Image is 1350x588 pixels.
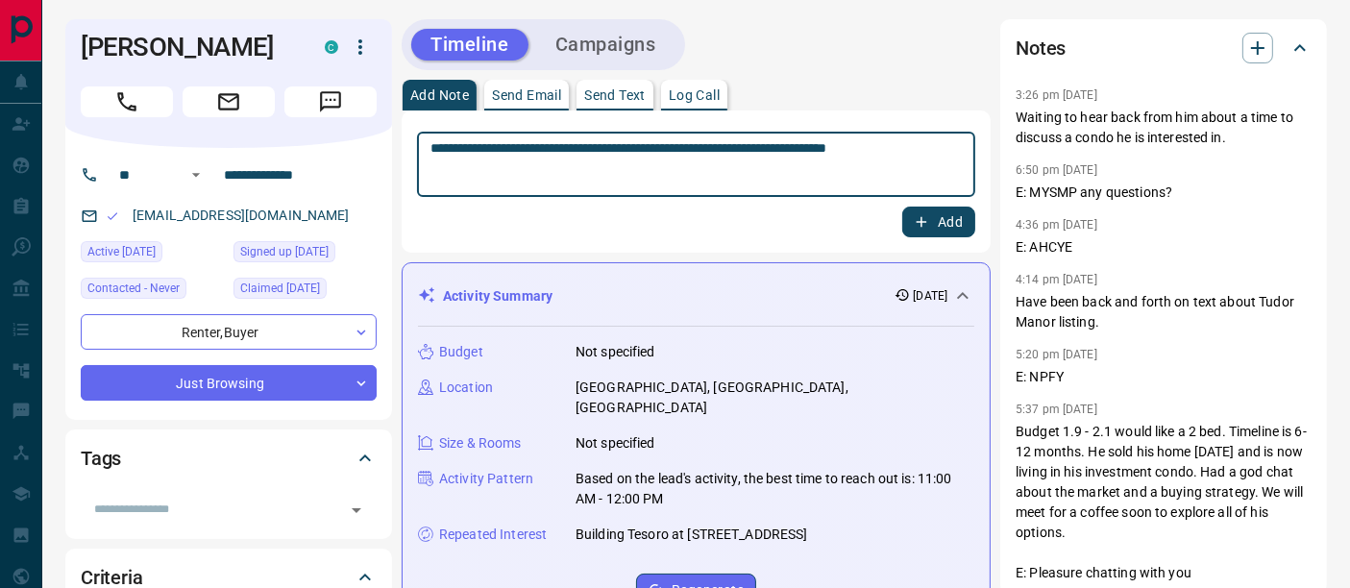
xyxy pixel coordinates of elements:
[1016,348,1097,361] p: 5:20 pm [DATE]
[492,88,561,102] p: Send Email
[106,209,119,223] svg: Email Valid
[81,365,377,401] div: Just Browsing
[325,40,338,54] div: condos.ca
[1016,237,1312,257] p: E: AHCYE
[1016,218,1097,232] p: 4:36 pm [DATE]
[343,497,370,524] button: Open
[81,314,377,350] div: Renter , Buyer
[536,29,675,61] button: Campaigns
[87,242,156,261] span: Active [DATE]
[410,88,469,102] p: Add Note
[233,241,377,268] div: Wed Jun 25 2025
[576,469,974,509] p: Based on the lead's activity, the best time to reach out is: 11:00 AM - 12:00 PM
[576,525,808,545] p: Building Tesoro at [STREET_ADDRESS]
[439,433,522,453] p: Size & Rooms
[81,443,121,474] h2: Tags
[1016,183,1312,203] p: E: MYSMP any questions?
[1016,367,1312,387] p: E: NPFY
[584,88,646,102] p: Send Text
[81,435,377,481] div: Tags
[1016,273,1097,286] p: 4:14 pm [DATE]
[184,163,208,186] button: Open
[1016,292,1312,332] p: Have been back and forth on text about Tudor Manor listing.
[81,86,173,117] span: Call
[576,433,655,453] p: Not specified
[902,207,975,237] button: Add
[240,279,320,298] span: Claimed [DATE]
[669,88,720,102] p: Log Call
[411,29,528,61] button: Timeline
[443,286,552,306] p: Activity Summary
[914,287,948,305] p: [DATE]
[576,342,655,362] p: Not specified
[133,208,350,223] a: [EMAIL_ADDRESS][DOMAIN_NAME]
[439,469,533,489] p: Activity Pattern
[233,278,377,305] div: Wed Jun 25 2025
[240,242,329,261] span: Signed up [DATE]
[183,86,275,117] span: Email
[418,279,974,314] div: Activity Summary[DATE]
[81,241,224,268] div: Wed Jul 02 2025
[1016,25,1312,71] div: Notes
[1016,403,1097,416] p: 5:37 pm [DATE]
[1016,88,1097,102] p: 3:26 pm [DATE]
[439,378,493,398] p: Location
[439,525,547,545] p: Repeated Interest
[439,342,483,362] p: Budget
[1016,163,1097,177] p: 6:50 pm [DATE]
[87,279,180,298] span: Contacted - Never
[1016,108,1312,148] p: Waiting to hear back from him about a time to discuss a condo he is interested in.
[81,32,296,62] h1: [PERSON_NAME]
[284,86,377,117] span: Message
[1016,33,1066,63] h2: Notes
[576,378,974,418] p: [GEOGRAPHIC_DATA], [GEOGRAPHIC_DATA], [GEOGRAPHIC_DATA]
